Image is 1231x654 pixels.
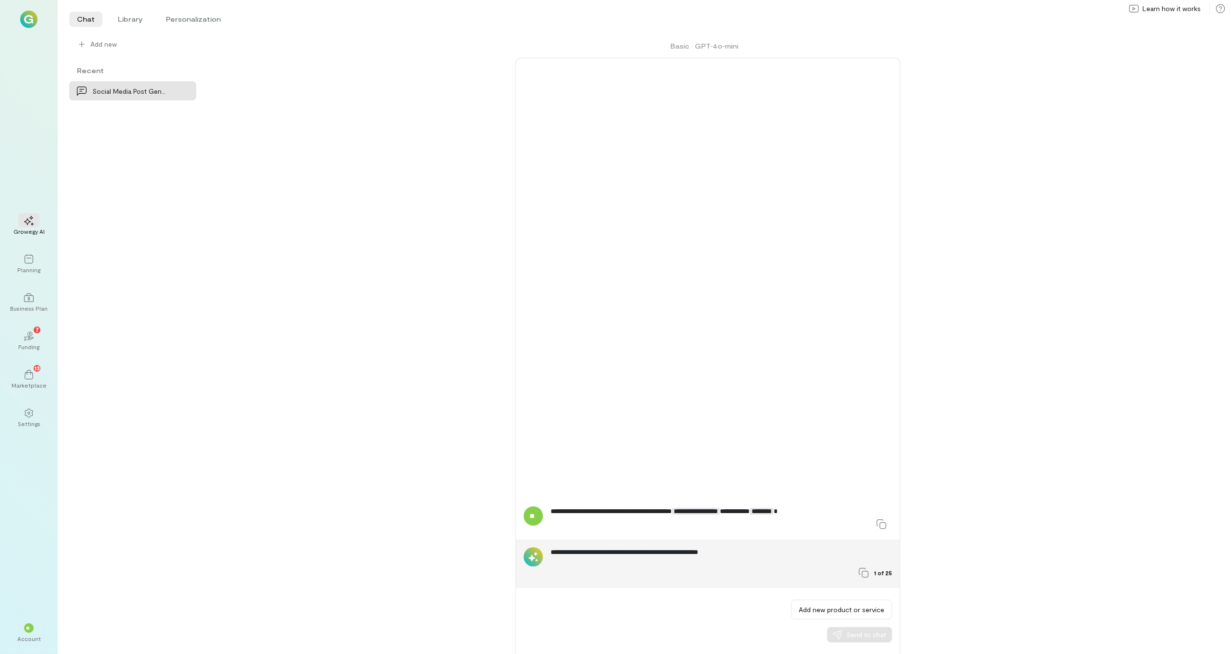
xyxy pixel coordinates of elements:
[846,630,886,640] span: Send to chat
[17,635,41,642] div: Account
[92,86,167,96] div: Social Media Post Generation
[12,362,46,397] a: Marketplace
[158,12,228,27] li: Personalization
[12,285,46,320] a: Business Plan
[69,12,102,27] li: Chat
[12,247,46,281] a: Planning
[12,381,47,389] div: Marketplace
[10,304,48,312] div: Business Plan
[827,627,892,642] button: Send to chat
[791,600,892,619] button: Add new product or service
[13,227,45,235] div: Growegy AI
[12,208,46,243] a: Growegy AI
[874,569,892,577] span: 1 of 25
[18,420,40,428] div: Settings
[18,343,39,351] div: Funding
[69,65,196,75] div: Recent
[17,266,40,274] div: Planning
[35,364,40,372] span: 13
[12,401,46,435] a: Settings
[12,324,46,358] a: Funding
[1143,4,1201,13] span: Learn how it works
[110,12,151,27] li: Library
[36,325,39,334] span: 7
[90,39,188,49] span: Add new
